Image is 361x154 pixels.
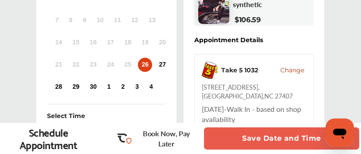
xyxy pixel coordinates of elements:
[202,104,224,114] span: [DATE]
[202,83,306,100] div: [STREET_ADDRESS] , [GEOGRAPHIC_DATA] , NC 27407
[79,13,90,28] div: Not available Tuesday, September 9th, 2025
[103,58,118,72] div: Not available Wednesday, September 24th, 2025
[51,80,66,94] div: Choose Sunday, September 28th, 2025
[194,36,263,43] div: Appointment Details
[221,66,258,75] div: Take 5 1032
[202,104,306,124] div: Walk In - based on shop availability
[86,58,100,72] div: Not available Tuesday, September 23rd, 2025
[204,127,359,150] button: Save Date and Time
[93,13,107,28] div: Not available Wednesday, September 10th, 2025
[145,13,159,28] div: Not available Saturday, September 13th, 2025
[47,111,85,120] div: Select Time
[86,36,100,50] div: Not available Tuesday, September 16th, 2025
[138,36,152,50] div: Not available Friday, September 19th, 2025
[137,128,195,149] p: Book Now, Pay Later
[138,58,152,72] div: Choose Friday, September 26th, 2025
[51,13,62,28] div: Not available Sunday, September 7th, 2025
[66,13,76,28] div: Not available Monday, September 8th, 2025
[51,58,66,72] div: Not available Sunday, September 21st, 2025
[86,80,100,94] div: Choose Tuesday, September 30th, 2025
[121,36,135,50] div: Not available Thursday, September 18th, 2025
[155,36,169,50] div: Not available Saturday, September 20th, 2025
[132,80,142,94] div: Choose Friday, October 3rd, 2025
[280,66,304,75] button: Change
[103,36,118,50] div: Not available Wednesday, September 17th, 2025
[155,58,169,72] div: Choose Saturday, September 27th, 2025
[326,118,354,147] iframe: Button to launch messaging window
[69,36,83,50] div: Not available Monday, September 15th, 2025
[110,13,125,28] div: Not available Thursday, September 11th, 2025
[128,13,142,28] div: Not available Friday, September 12th, 2025
[69,80,83,94] div: Choose Monday, September 29th, 2025
[224,104,227,114] span: -
[69,58,83,72] div: Not available Monday, September 22nd, 2025
[121,58,135,72] div: Not available Thursday, September 25th, 2025
[146,80,157,94] div: Choose Saturday, October 4th, 2025
[235,16,261,24] b: $106.59
[202,62,218,79] img: logo-take5.png
[51,36,66,50] div: Not available Sunday, September 14th, 2025
[103,80,114,94] div: Choose Wednesday, October 1st, 2025
[118,80,128,94] div: Choose Thursday, October 2nd, 2025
